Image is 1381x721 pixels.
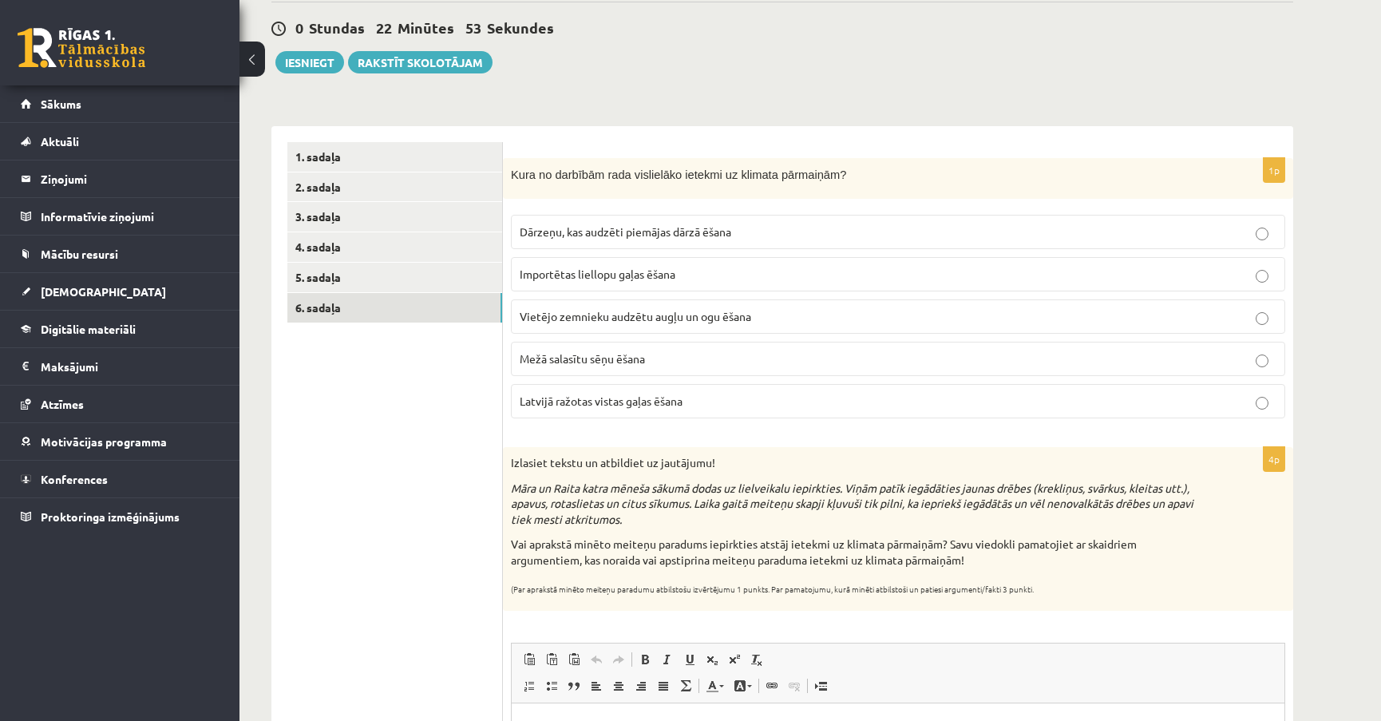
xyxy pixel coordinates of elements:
input: Dārzeņu, kas audzēti piemājas dārzā ēšana [1256,228,1268,240]
a: По ширине [652,675,675,696]
a: Digitālie materiāli [21,311,220,347]
a: 4. sadaļa [287,232,502,262]
span: Dārzeņu, kas audzēti piemājas dārzā ēšana [520,224,731,239]
a: Вставить / удалить нумерованный список [518,675,540,696]
a: По центру [607,675,630,696]
a: Rakstīt skolotājam [348,51,493,73]
span: Motivācijas programma [41,434,167,449]
a: Mācību resursi [21,236,220,272]
a: Informatīvie ziņojumi [21,198,220,235]
a: Konferences [21,461,220,497]
span: Sekundes [487,18,554,37]
a: 1. sadaļa [287,142,502,172]
legend: Ziņojumi [41,160,220,197]
span: Atzīmes [41,397,84,411]
a: Цвет фона [729,675,757,696]
a: Математика [675,675,697,696]
span: Sākums [41,97,81,111]
a: Курсив (Ctrl+I) [656,649,679,670]
a: Убрать ссылку [783,675,805,696]
span: [DEMOGRAPHIC_DATA] [41,284,166,299]
a: Подстрочный индекс [701,649,723,670]
a: Отменить (Ctrl+Z) [585,649,607,670]
a: Цитата [563,675,585,696]
a: Вставить (Ctrl+V) [518,649,540,670]
em: Māra un Raita katra mēneša sākumā dodas uz lielveikalu iepirkties. Viņām patīk iegādāties jaunas ... [511,481,1193,526]
a: Вставить разрыв страницы для печати [809,675,832,696]
span: Mežā salasītu sēņu ēšana [520,351,645,366]
a: 6. sadaļa [287,293,502,323]
span: Mācību resursi [41,247,118,261]
span: Latvijā ražotas vistas gaļas ēšana [520,394,683,408]
a: По левому краю [585,675,607,696]
input: Latvijā ražotas vistas gaļas ēšana [1256,397,1268,410]
span: Proktoringa izmēģinājums [41,509,180,524]
span: 0 [295,18,303,37]
a: Atzīmes [21,386,220,422]
a: Надстрочный индекс [723,649,746,670]
a: [DEMOGRAPHIC_DATA] [21,273,220,310]
span: Kura no darbībām rada vislielāko ietekmi uz klimata pārmaiņām? [511,168,846,181]
span: Importētas liellopu gaļas ēšana [520,267,675,281]
a: Proktoringa izmēģinājums [21,498,220,535]
a: Полужирный (Ctrl+B) [634,649,656,670]
a: Rīgas 1. Tālmācības vidusskola [18,28,145,68]
p: 1p [1263,157,1285,183]
a: Повторить (Ctrl+Y) [607,649,630,670]
input: Vietējo zemnieku audzētu augļu un ogu ēšana [1256,312,1268,325]
span: Minūtes [398,18,454,37]
span: 22 [376,18,392,37]
a: Maksājumi [21,348,220,385]
p: Izlasiet tekstu un atbildiet uz jautājumu! [511,455,1205,471]
a: Вставить из Word [563,649,585,670]
body: Визуальный текстовый редактор, wiswyg-editor-user-answer-47433779412540 [16,16,757,33]
a: Aktuāli [21,123,220,160]
button: Iesniegt [275,51,344,73]
p: Vai aprakstā minēto meiteņu paradums iepirkties atstāj ietekmi uz klimata pārmaiņām? Savu viedokl... [511,537,1205,568]
a: 2. sadaļa [287,172,502,202]
legend: Maksājumi [41,348,220,385]
span: Digitālie materiāli [41,322,136,336]
a: Подчеркнутый (Ctrl+U) [679,649,701,670]
a: Motivācijas programma [21,423,220,460]
a: Sākums [21,85,220,122]
span: Stundas [309,18,365,37]
span: Konferences [41,472,108,486]
p: 4p [1263,446,1285,472]
input: Importētas liellopu gaļas ēšana [1256,270,1268,283]
a: Вставить только текст (Ctrl+Shift+V) [540,649,563,670]
a: Вставить / удалить маркированный список [540,675,563,696]
a: Убрать форматирование [746,649,768,670]
a: Ziņojumi [21,160,220,197]
a: По правому краю [630,675,652,696]
a: 5. sadaļa [287,263,502,292]
input: Mežā salasītu sēņu ēšana [1256,355,1268,367]
span: Vietējo zemnieku audzētu augļu un ogu ēšana [520,309,751,323]
span: 53 [465,18,481,37]
a: Вставить/Редактировать ссылку (Ctrl+K) [761,675,783,696]
span: Aktuāli [41,134,79,149]
sub: (Par aprakstā minēto meiteņu paradumu atbilstošu izvērtējumu 1 punkts. Par pamatojumu, kurā minēt... [511,583,1034,595]
a: 3. sadaļa [287,202,502,232]
a: Цвет текста [701,675,729,696]
legend: Informatīvie ziņojumi [41,198,220,235]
